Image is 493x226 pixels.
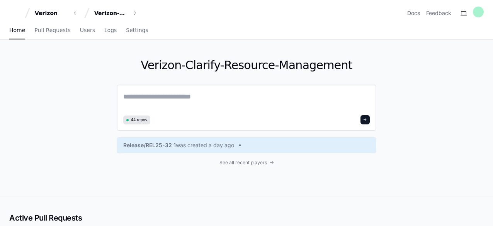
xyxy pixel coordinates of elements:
[117,58,376,72] h1: Verizon-Clarify-Resource-Management
[219,160,267,166] span: See all recent players
[176,141,234,149] span: was created a day ago
[91,6,141,20] button: Verizon-Clarify-Resource-Management
[80,28,95,32] span: Users
[34,28,70,32] span: Pull Requests
[407,9,420,17] a: Docs
[131,117,147,123] span: 44 repos
[9,212,484,223] h2: Active Pull Requests
[9,22,25,39] a: Home
[126,28,148,32] span: Settings
[80,22,95,39] a: Users
[94,9,127,17] div: Verizon-Clarify-Resource-Management
[123,141,370,149] a: Release/REL25-32 1was created a day ago
[34,22,70,39] a: Pull Requests
[104,28,117,32] span: Logs
[117,160,376,166] a: See all recent players
[32,6,81,20] button: Verizon
[9,28,25,32] span: Home
[104,22,117,39] a: Logs
[126,22,148,39] a: Settings
[123,141,176,149] span: Release/REL25-32 1
[35,9,68,17] div: Verizon
[426,9,451,17] button: Feedback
